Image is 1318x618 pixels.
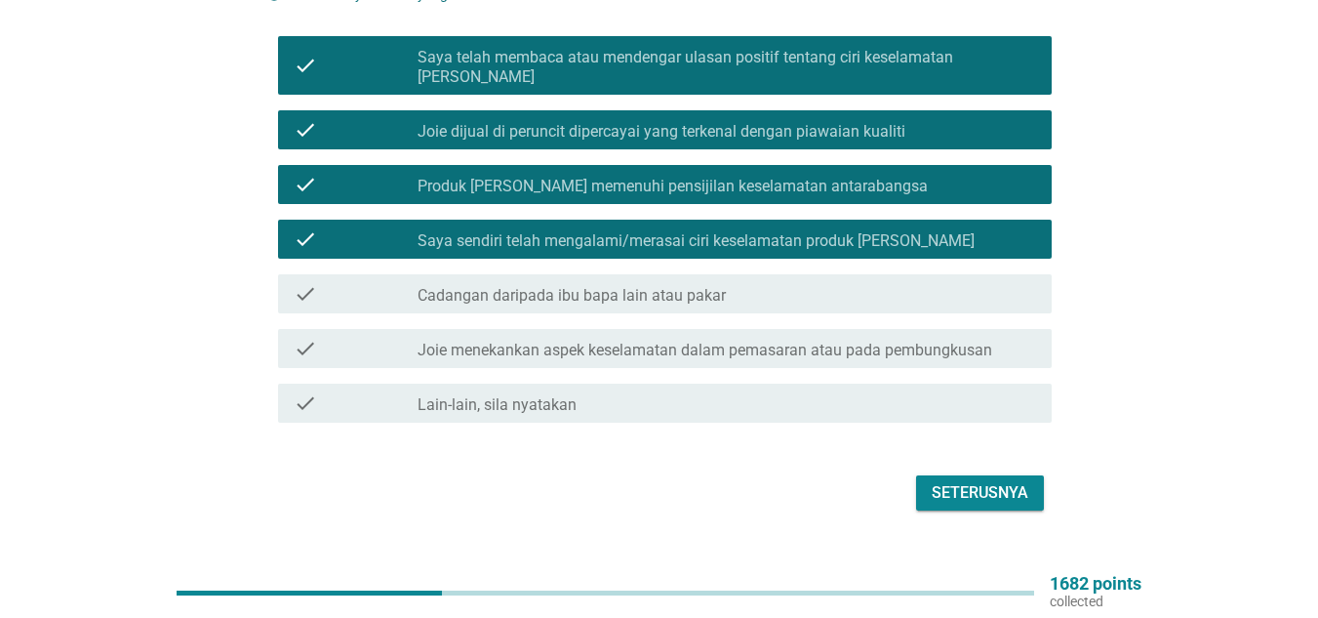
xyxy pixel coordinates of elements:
p: collected [1050,593,1141,610]
i: check [294,227,317,251]
i: check [294,118,317,142]
label: Saya telah membaca atau mendengar ulasan positif tentang ciri keselamatan [PERSON_NAME] [418,48,1036,87]
i: check [294,337,317,360]
p: 1682 points [1050,575,1141,593]
label: Saya sendiri telah mengalami/merasai ciri keselamatan produk [PERSON_NAME] [418,231,975,251]
label: Cadangan daripada ibu bapa lain atau pakar [418,286,726,306]
label: Produk [PERSON_NAME] memenuhi pensijilan keselamatan antarabangsa [418,177,928,196]
div: Seterusnya [932,481,1028,505]
i: check [294,282,317,306]
i: check [294,44,317,87]
i: check [294,391,317,415]
label: Joie menekankan aspek keselamatan dalam pemasaran atau pada pembungkusan [418,341,992,360]
label: Lain-lain, sila nyatakan [418,395,577,415]
button: Seterusnya [916,475,1044,511]
i: check [294,173,317,196]
label: Joie dijual di peruncit dipercayai yang terkenal dengan piawaian kualiti [418,122,905,142]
